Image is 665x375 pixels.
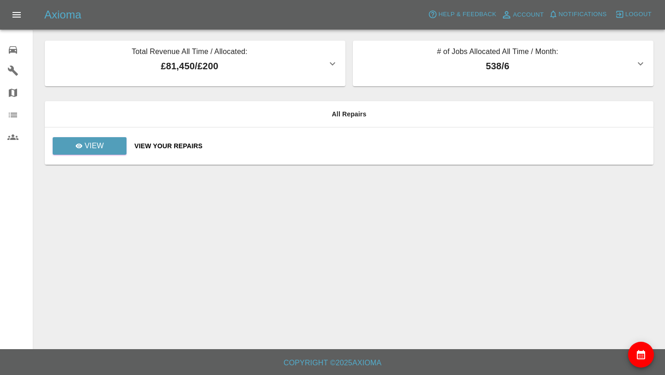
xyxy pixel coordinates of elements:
button: Open drawer [6,4,28,26]
button: Logout [613,7,654,22]
a: View [53,137,127,155]
button: Total Revenue All Time / Allocated:£81,450/£200 [45,41,345,86]
h6: Copyright © 2025 Axioma [7,357,658,369]
button: availability [628,342,654,368]
a: View [52,142,127,149]
a: View Your Repairs [134,141,646,151]
span: Help & Feedback [438,9,496,20]
button: Help & Feedback [426,7,498,22]
span: Notifications [559,9,607,20]
button: Notifications [546,7,609,22]
p: 538 / 6 [360,59,635,73]
span: Account [513,10,544,20]
p: £81,450 / £200 [52,59,327,73]
h5: Axioma [44,7,81,22]
p: # of Jobs Allocated All Time / Month: [360,46,635,59]
button: # of Jobs Allocated All Time / Month:538/6 [353,41,653,86]
a: Account [499,7,546,22]
span: Logout [625,9,652,20]
th: All Repairs [45,101,653,127]
p: Total Revenue All Time / Allocated: [52,46,327,59]
p: View [85,140,104,151]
